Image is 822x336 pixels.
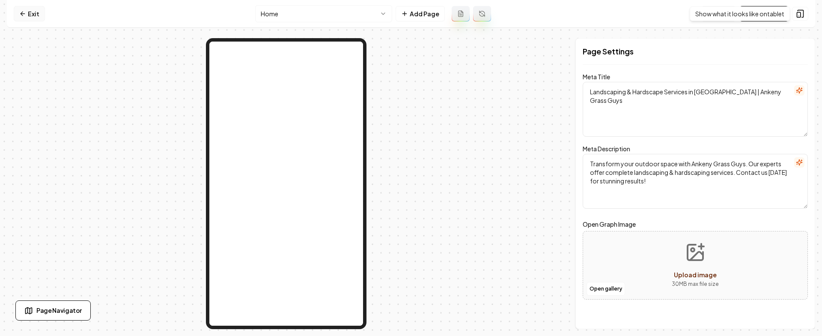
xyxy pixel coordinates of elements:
button: Add Page [396,6,445,21]
button: Upload image [665,235,726,295]
label: Open Graph Image [583,219,808,229]
span: Upload image [674,271,717,279]
span: Page Navigator [36,306,82,315]
p: 30 MB max file size [672,280,719,288]
a: Visit Page [739,6,789,21]
button: Regenerate page [473,6,491,21]
button: Open gallery [587,282,625,296]
a: Exit [14,6,45,21]
button: Add admin page prompt [452,6,470,21]
button: Page Navigator [15,300,91,321]
label: Meta Description [583,145,630,153]
button: Save [701,6,736,21]
div: Show what it looks like on tablet [690,6,790,21]
label: Meta Title [583,73,610,81]
h2: Page Settings [583,45,808,57]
